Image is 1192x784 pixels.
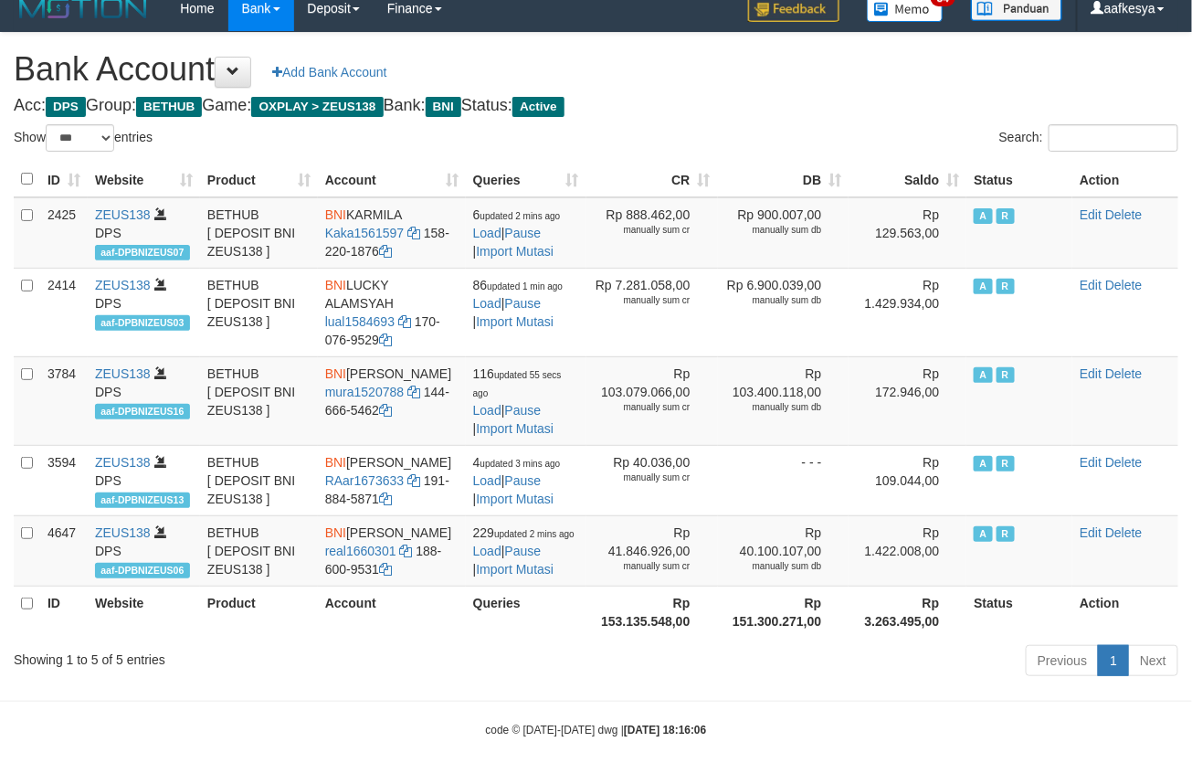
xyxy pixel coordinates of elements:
[974,367,992,383] span: Active
[473,455,561,506] span: | |
[1080,525,1102,540] a: Edit
[974,456,992,471] span: Active
[95,493,190,508] span: aaf-DPBNIZEUS13
[46,97,86,117] span: DPS
[200,515,318,586] td: BETHUB [ DEPOSIT BNI ZEUS138 ]
[200,356,318,445] td: BETHUB [ DEPOSIT BNI ZEUS138 ]
[586,445,718,515] td: Rp 40.036,00
[40,162,88,197] th: ID: activate to sort column ascending
[40,586,88,638] th: ID
[379,244,392,259] a: Copy 1582201876 to clipboard
[325,314,395,329] a: lual1584693
[88,162,200,197] th: Website: activate to sort column ascending
[40,268,88,356] td: 2414
[1049,124,1178,152] input: Search:
[505,296,542,311] a: Pause
[586,197,718,269] td: Rp 888.462,00
[1105,207,1142,222] a: Delete
[476,421,554,436] a: Import Mutasi
[318,356,466,445] td: [PERSON_NAME] 144-666-5462
[487,281,563,291] span: updated 1 min ago
[586,268,718,356] td: Rp 7.281.058,00
[586,162,718,197] th: CR: activate to sort column ascending
[480,211,561,221] span: updated 2 mins ago
[88,268,200,356] td: DPS
[88,586,200,638] th: Website
[725,224,822,237] div: manually sum db
[718,356,849,445] td: Rp 103.400.118,00
[318,445,466,515] td: [PERSON_NAME] 191-884-5871
[88,356,200,445] td: DPS
[325,366,346,381] span: BNI
[505,473,542,488] a: Pause
[1105,525,1142,540] a: Delete
[718,162,849,197] th: DB: activate to sort column ascending
[251,97,383,117] span: OXPLAY > ZEUS138
[494,529,575,539] span: updated 2 mins ago
[325,544,396,558] a: real1660301
[1098,645,1129,676] a: 1
[849,268,966,356] td: Rp 1.429.934,00
[473,366,562,399] span: 116
[624,724,706,736] strong: [DATE] 18:16:06
[594,401,691,414] div: manually sum cr
[473,296,501,311] a: Load
[1105,278,1142,292] a: Delete
[407,385,420,399] a: Copy mura1520788 to clipboard
[40,197,88,269] td: 2425
[849,445,966,515] td: Rp 109.044,00
[95,563,190,578] span: aaf-DPBNIZEUS06
[318,268,466,356] td: LUCKY ALAMSYAH 170-076-9529
[594,471,691,484] div: manually sum cr
[974,208,992,224] span: Active
[466,162,586,197] th: Queries: activate to sort column ascending
[88,515,200,586] td: DPS
[505,226,542,240] a: Pause
[512,97,564,117] span: Active
[14,51,1178,88] h1: Bank Account
[473,370,562,398] span: updated 55 secs ago
[849,356,966,445] td: Rp 172.946,00
[505,544,542,558] a: Pause
[200,445,318,515] td: BETHUB [ DEPOSIT BNI ZEUS138 ]
[14,97,1178,115] h4: Acc: Group: Game: Bank: Status:
[718,268,849,356] td: Rp 6.900.039,00
[473,544,501,558] a: Load
[1080,278,1102,292] a: Edit
[974,526,992,542] span: Active
[466,586,586,638] th: Queries
[318,515,466,586] td: [PERSON_NAME] 188-600-9531
[14,643,483,669] div: Showing 1 to 5 of 5 entries
[486,724,707,736] small: code © [DATE]-[DATE] dwg |
[594,224,691,237] div: manually sum cr
[325,525,346,540] span: BNI
[200,162,318,197] th: Product: activate to sort column ascending
[318,162,466,197] th: Account: activate to sort column ascending
[407,473,420,488] a: Copy RAar1673633 to clipboard
[88,197,200,269] td: DPS
[725,560,822,573] div: manually sum db
[318,586,466,638] th: Account
[379,333,392,347] a: Copy 1700769529 to clipboard
[473,473,501,488] a: Load
[997,526,1015,542] span: Running
[476,314,554,329] a: Import Mutasi
[379,492,392,506] a: Copy 1918845871 to clipboard
[260,57,398,88] a: Add Bank Account
[1080,207,1102,222] a: Edit
[325,278,346,292] span: BNI
[473,207,561,222] span: 6
[95,525,151,540] a: ZEUS138
[1072,586,1178,638] th: Action
[325,385,404,399] a: mura1520788
[480,459,561,469] span: updated 3 mins ago
[966,162,1072,197] th: Status
[997,279,1015,294] span: Running
[1105,455,1142,470] a: Delete
[473,207,561,259] span: | |
[999,124,1178,152] label: Search:
[200,586,318,638] th: Product
[473,525,575,540] span: 229
[1080,366,1102,381] a: Edit
[473,525,575,577] span: | |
